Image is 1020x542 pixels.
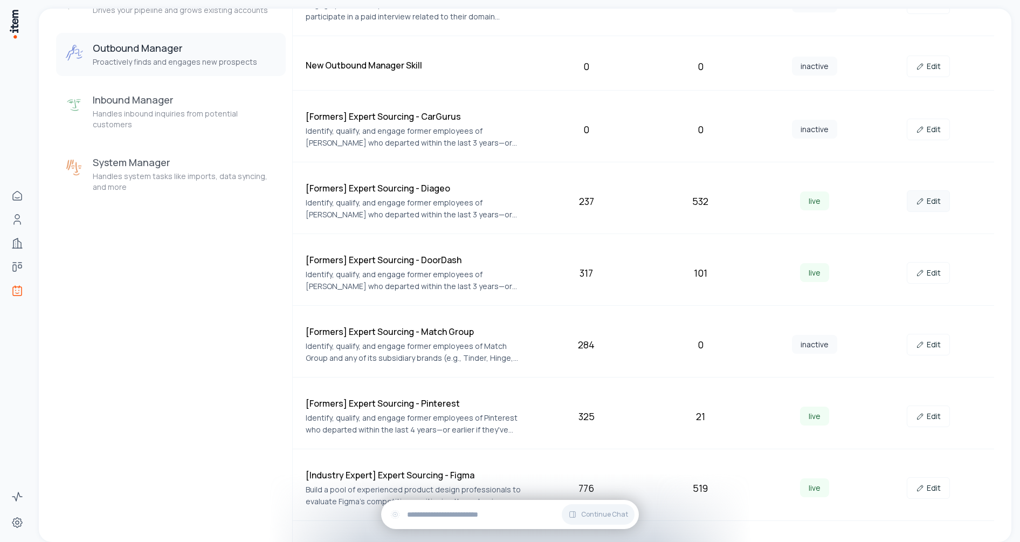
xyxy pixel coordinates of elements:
span: live [800,263,829,282]
span: live [800,407,829,426]
button: Inbound ManagerInbound ManagerHandles inbound inquiries from potential customers [56,85,286,139]
a: People [6,209,28,230]
a: Activity [6,486,28,507]
a: Edit [907,56,950,77]
div: 237 [534,194,639,209]
p: Handles system tasks like imports, data syncing, and more [93,171,277,193]
a: Home [6,185,28,207]
h4: [Formers] Expert Sourcing - Pinterest [306,397,525,410]
p: Proactively finds and engages new prospects [93,57,257,67]
div: 325 [534,409,639,424]
a: Edit [907,119,950,140]
h3: Outbound Manager [93,42,257,54]
h3: Inbound Manager [93,93,277,106]
a: Edit [907,406,950,427]
div: 0 [648,59,754,74]
button: Continue Chat [562,504,635,525]
p: Handles inbound inquiries from potential customers [93,108,277,130]
div: 0 [534,59,639,74]
p: Identify, qualify, and engage former employees of [PERSON_NAME] who departed within the last 3 ye... [306,269,525,292]
a: Edit [907,262,950,284]
p: Identify, qualify, and engage former employees of [PERSON_NAME] who departed within the last 3 ye... [306,125,525,149]
a: Companies [6,232,28,254]
h4: [Formers] Expert Sourcing - Match Group [306,325,525,338]
h3: System Manager [93,156,277,169]
img: Outbound Manager [65,44,84,63]
span: live [800,191,829,210]
div: 776 [534,481,639,496]
p: Identify, qualify, and engage former employees of [PERSON_NAME] who departed within the last 3 ye... [306,197,525,221]
a: Agents [6,280,28,301]
img: Item Brain Logo [9,9,19,39]
span: Continue Chat [581,510,628,519]
span: inactive [792,335,837,354]
button: System ManagerSystem ManagerHandles system tasks like imports, data syncing, and more [56,147,286,201]
div: 0 [648,337,754,352]
span: inactive [792,120,837,139]
div: 0 [534,122,639,137]
div: 519 [648,481,754,496]
img: Inbound Manager [65,95,84,115]
button: Outbound ManagerOutbound ManagerProactively finds and engages new prospects [56,33,286,76]
a: Edit [907,190,950,212]
h4: [Industry Expert] Expert Sourcing - Figma [306,469,525,482]
h4: [Formers] Expert Sourcing - DoorDash [306,253,525,266]
img: System Manager [65,158,84,177]
span: live [800,478,829,497]
a: Edit [907,477,950,499]
p: Drives your pipeline and grows existing accounts [93,5,268,16]
div: 317 [534,265,639,280]
p: Build a pool of experienced product design professionals to evaluate Figma's competitive position... [306,484,525,507]
a: Edit [907,334,950,355]
p: Identify, qualify, and engage former employees of Match Group and any of its subsidiary brands (e... [306,340,525,364]
h4: [Formers] Expert Sourcing - CarGurus [306,110,525,123]
div: 21 [648,409,754,424]
div: 101 [648,265,754,280]
a: Deals [6,256,28,278]
div: 532 [648,194,754,209]
div: 0 [648,122,754,137]
div: 284 [534,337,639,352]
span: inactive [792,57,837,76]
h4: [Formers] Expert Sourcing - Diageo [306,182,525,195]
h4: New Outbound Manager Skill [306,59,525,72]
p: Identify, qualify, and engage former employees of Pinterest who departed within the last 4 years—... [306,412,525,436]
a: Settings [6,512,28,533]
div: Continue Chat [381,500,639,529]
